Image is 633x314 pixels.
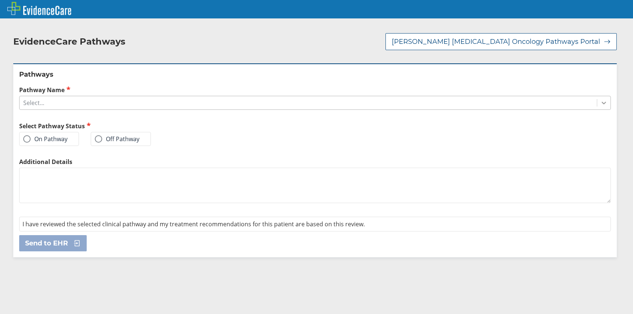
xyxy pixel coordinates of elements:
label: Additional Details [19,158,611,166]
span: Send to EHR [25,239,68,248]
h2: Select Pathway Status [19,122,312,130]
img: EvidenceCare [7,2,71,15]
button: [PERSON_NAME] [MEDICAL_DATA] Oncology Pathways Portal [385,33,617,50]
span: [PERSON_NAME] [MEDICAL_DATA] Oncology Pathways Portal [392,37,600,46]
label: Off Pathway [95,135,139,143]
div: Select... [23,99,44,107]
span: I have reviewed the selected clinical pathway and my treatment recommendations for this patient a... [23,220,365,228]
label: On Pathway [23,135,68,143]
h2: Pathways [19,70,611,79]
h2: EvidenceCare Pathways [13,36,125,47]
button: Send to EHR [19,235,87,251]
label: Pathway Name [19,86,611,94]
